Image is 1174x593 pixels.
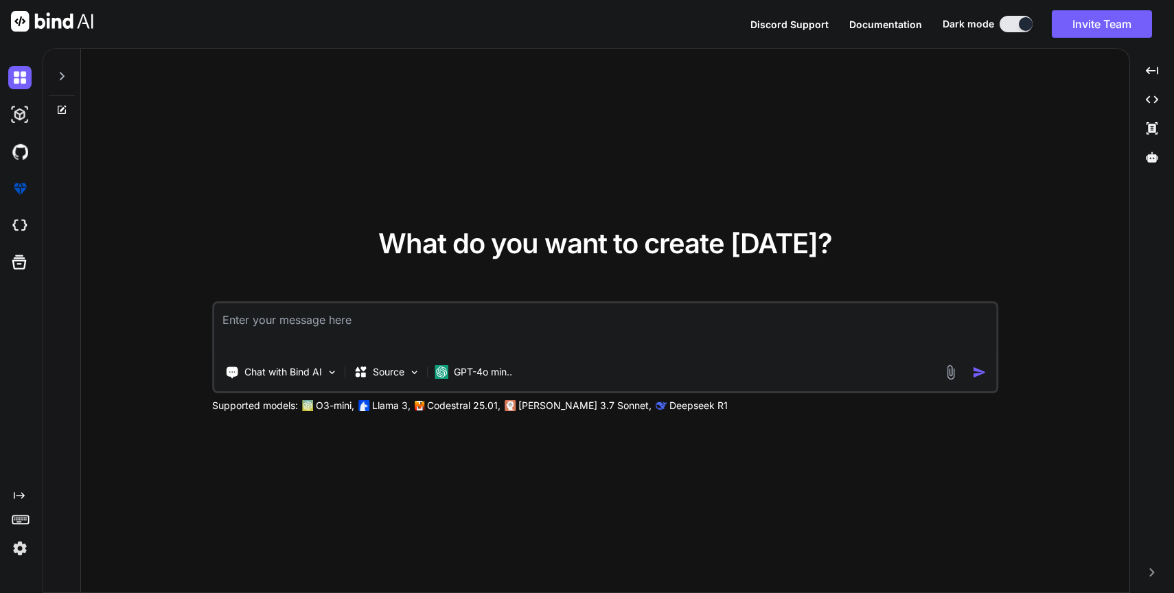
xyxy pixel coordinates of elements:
[750,19,829,30] span: Discord Support
[244,365,322,379] p: Chat with Bind AI
[427,399,500,412] p: Codestral 25.01,
[973,365,987,380] img: icon
[302,400,313,411] img: GPT-4
[326,367,338,378] img: Pick Tools
[849,19,922,30] span: Documentation
[943,17,994,31] span: Dark mode
[378,226,832,260] span: What do you want to create [DATE]?
[8,103,32,126] img: darkAi-studio
[750,17,829,32] button: Discord Support
[316,399,354,412] p: O3-mini,
[8,140,32,163] img: githubDark
[1052,10,1152,38] button: Invite Team
[669,399,728,412] p: Deepseek R1
[212,399,298,412] p: Supported models:
[373,365,404,379] p: Source
[415,401,424,410] img: Mistral-AI
[8,214,32,237] img: cloudideIcon
[408,367,420,378] img: Pick Models
[518,399,652,412] p: [PERSON_NAME] 3.7 Sonnet,
[8,537,32,560] img: settings
[358,400,369,411] img: Llama2
[849,17,922,32] button: Documentation
[8,177,32,200] img: premium
[505,400,516,411] img: claude
[372,399,411,412] p: Llama 3,
[11,11,93,32] img: Bind AI
[435,365,448,379] img: GPT-4o mini
[943,364,959,380] img: attachment
[8,66,32,89] img: darkChat
[454,365,512,379] p: GPT-4o min..
[656,400,667,411] img: claude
